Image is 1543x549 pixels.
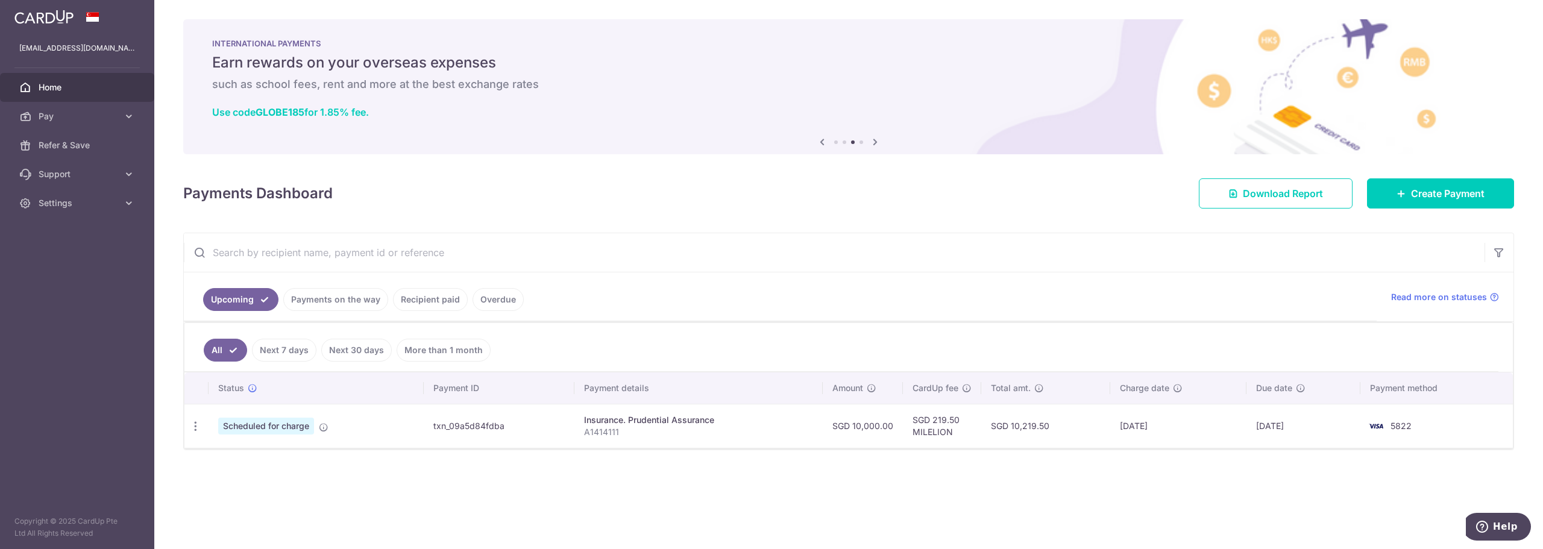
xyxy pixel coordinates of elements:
span: Settings [39,197,118,209]
span: Pay [39,110,118,122]
span: Amount [832,382,863,394]
span: Create Payment [1411,186,1485,201]
div: Insurance. Prudential Assurance [584,414,813,426]
a: Upcoming [203,288,278,311]
td: [DATE] [1110,404,1246,448]
th: Payment method [1360,372,1513,404]
input: Search by recipient name, payment id or reference [184,233,1485,272]
a: Overdue [473,288,524,311]
iframe: Opens a widget where you can find more information [1466,513,1531,543]
th: Payment ID [424,372,574,404]
span: Refer & Save [39,139,118,151]
span: Support [39,168,118,180]
a: More than 1 month [397,339,491,362]
td: SGD 10,219.50 [981,404,1110,448]
a: All [204,339,247,362]
span: Home [39,81,118,93]
span: Status [218,382,244,394]
img: International Payment Banner [183,19,1514,154]
span: 5822 [1391,421,1412,431]
span: Charge date [1120,382,1169,394]
span: Total amt. [991,382,1031,394]
a: Read more on statuses [1391,291,1499,303]
span: Scheduled for charge [218,418,314,434]
a: Recipient paid [393,288,468,311]
span: Download Report [1243,186,1323,201]
td: SGD 219.50 MILELION [903,404,981,448]
img: CardUp [14,10,74,24]
h6: such as school fees, rent and more at the best exchange rates [212,77,1485,92]
span: Due date [1256,382,1292,394]
b: GLOBE185 [256,106,304,118]
h4: Payments Dashboard [183,183,333,204]
a: Download Report [1199,178,1353,209]
p: INTERNATIONAL PAYMENTS [212,39,1485,48]
span: Read more on statuses [1391,291,1487,303]
th: Payment details [574,372,823,404]
td: txn_09a5d84fdba [424,404,574,448]
td: [DATE] [1246,404,1360,448]
a: Use codeGLOBE185for 1.85% fee. [212,106,369,118]
a: Payments on the way [283,288,388,311]
span: CardUp fee [913,382,958,394]
td: SGD 10,000.00 [823,404,903,448]
p: A1414111 [584,426,813,438]
a: Next 7 days [252,339,316,362]
h5: Earn rewards on your overseas expenses [212,53,1485,72]
a: Create Payment [1367,178,1514,209]
img: Bank Card [1364,419,1388,433]
a: Next 30 days [321,339,392,362]
p: [EMAIL_ADDRESS][DOMAIN_NAME] [19,42,135,54]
